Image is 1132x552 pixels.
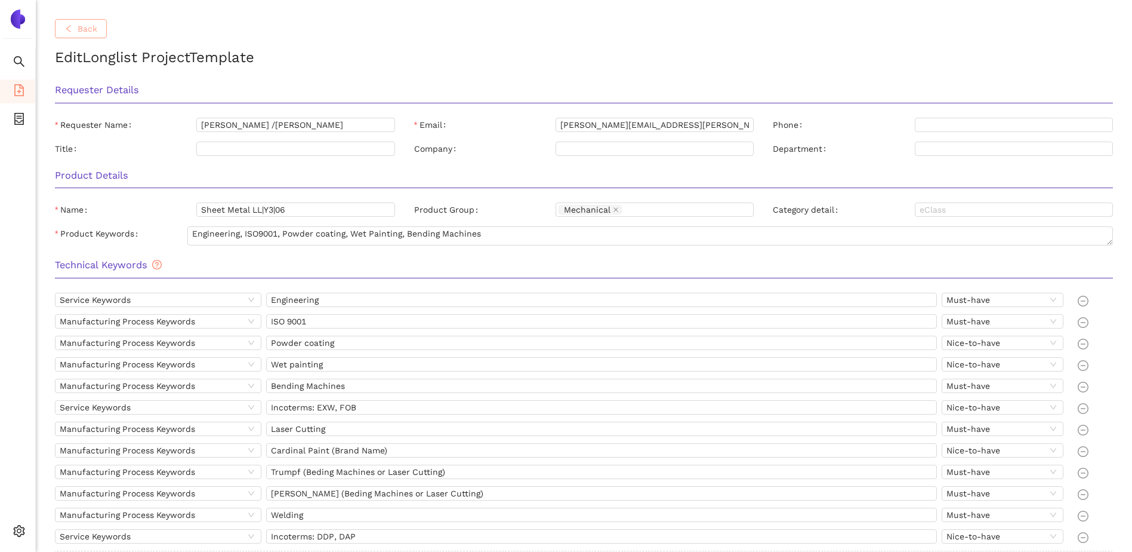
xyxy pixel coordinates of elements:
span: Service Keywords [60,401,257,414]
input: Enter as many keywords as you like, seperated by a comma (,) [266,293,937,307]
span: Nice-to-have [946,530,1059,543]
span: Must-have [946,487,1059,500]
span: close [613,207,619,214]
input: Category detail [915,203,1113,217]
span: Must-have [946,508,1059,522]
span: minus-circle [1078,511,1088,522]
input: Phone [915,118,1113,132]
h3: Product Details [55,168,1113,183]
span: minus-circle [1078,360,1088,371]
span: search [13,51,25,75]
input: Enter as many keywords as you like, seperated by a comma (,) [266,486,937,501]
span: Must-have [946,379,1059,392]
label: Product Group [414,203,483,217]
input: Name [196,203,394,217]
span: Manufacturing Process Keywords [60,358,257,371]
h3: Requester Details [55,82,1113,98]
span: Manufacturing Process Keywords [60,336,257,349]
span: Service Keywords [60,293,257,306]
input: Requester Name [196,118,394,132]
span: Must-have [946,315,1059,328]
span: Nice-to-have [946,401,1059,414]
span: Back [78,22,97,35]
span: Service Keywords [60,530,257,543]
span: minus-circle [1078,489,1088,500]
img: Logo [8,10,27,29]
span: file-add [13,80,25,104]
input: Enter as many keywords as you like, seperated by a comma (,) [266,379,937,393]
span: container [13,109,25,133]
span: question-circle [147,260,162,269]
input: Enter as many keywords as you like, seperated by a comma (,) [266,508,937,522]
span: minus-circle [1078,339,1088,349]
span: left [64,24,73,34]
span: minus-circle [1078,468,1088,479]
span: Nice-to-have [946,444,1059,457]
span: minus-circle [1078,532,1088,543]
input: Enter as many keywords as you like, seperated by a comma (,) [266,443,937,458]
span: Manufacturing Process Keywords [60,465,257,479]
textarea: Product Keywords [187,226,1113,246]
span: Manufacturing Process Keywords [60,379,257,392]
span: Manufacturing Process Keywords [60,508,257,522]
span: minus-circle [1078,317,1088,328]
label: Email [414,118,451,132]
span: minus-circle [1078,382,1088,392]
label: Requester Name [55,118,136,132]
span: Must-have [946,293,1059,306]
input: Enter as many keywords as you like, seperated by a comma (,) [266,314,937,329]
label: Category detail [773,203,843,217]
span: Mechanical [559,205,622,214]
input: Enter as many keywords as you like, seperated by a comma (,) [266,336,937,350]
input: Company [556,142,754,156]
label: Company [414,142,461,156]
input: Title [196,142,394,156]
span: Manufacturing Process Keywords [60,422,257,436]
input: Department [915,142,1113,156]
span: Manufacturing Process Keywords [60,444,257,457]
label: Name [55,203,92,217]
span: minus-circle [1078,403,1088,414]
input: Enter as many keywords as you like, seperated by a comma (,) [266,357,937,372]
span: minus-circle [1078,296,1088,306]
label: Title [55,142,81,156]
input: Enter as many keywords as you like, seperated by a comma (,) [266,422,937,436]
span: Technical Keywords [55,257,162,273]
label: Product Keywords [55,226,143,241]
input: Email [556,118,754,132]
span: Mechanical [564,206,610,214]
label: Phone [773,118,807,132]
span: minus-circle [1078,425,1088,436]
span: Manufacturing Process Keywords [60,487,257,500]
span: Must-have [946,422,1059,436]
button: leftBack [55,19,107,38]
label: Department [773,142,831,156]
span: Manufacturing Process Keywords [60,315,257,328]
span: Nice-to-have [946,358,1059,371]
span: minus-circle [1078,446,1088,457]
h2: Edit Longlist Project Template [55,48,1113,68]
span: Must-have [946,465,1059,479]
input: Enter as many keywords as you like, seperated by a comma (,) [266,529,937,544]
span: setting [13,521,25,545]
input: Enter as many keywords as you like, seperated by a comma (,) [266,465,937,479]
span: Nice-to-have [946,336,1059,349]
input: Enter as many keywords as you like, seperated by a comma (,) [266,400,937,415]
